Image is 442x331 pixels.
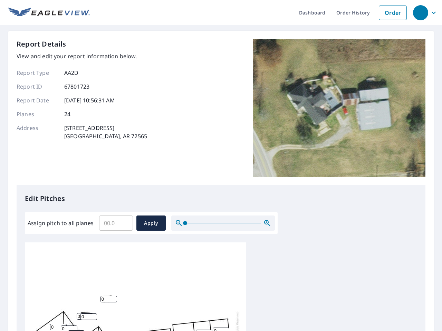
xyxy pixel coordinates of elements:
a: Order [379,6,407,20]
label: Assign pitch to all planes [28,219,94,227]
p: Report Date [17,96,58,104]
p: Report Type [17,69,58,77]
input: 00.0 [99,213,133,233]
p: [STREET_ADDRESS] [GEOGRAPHIC_DATA], AR 72565 [64,124,147,140]
p: Report Details [17,39,66,49]
p: 67801723 [64,82,89,91]
button: Apply [136,215,166,231]
p: Report ID [17,82,58,91]
img: EV Logo [8,8,90,18]
p: Edit Pitches [25,193,417,204]
p: [DATE] 10:56:31 AM [64,96,115,104]
p: 24 [64,110,70,118]
p: AA2D [64,69,79,77]
p: Address [17,124,58,140]
p: View and edit your report information below. [17,52,147,60]
span: Apply [142,219,160,228]
img: Top image [253,39,425,177]
p: Planes [17,110,58,118]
